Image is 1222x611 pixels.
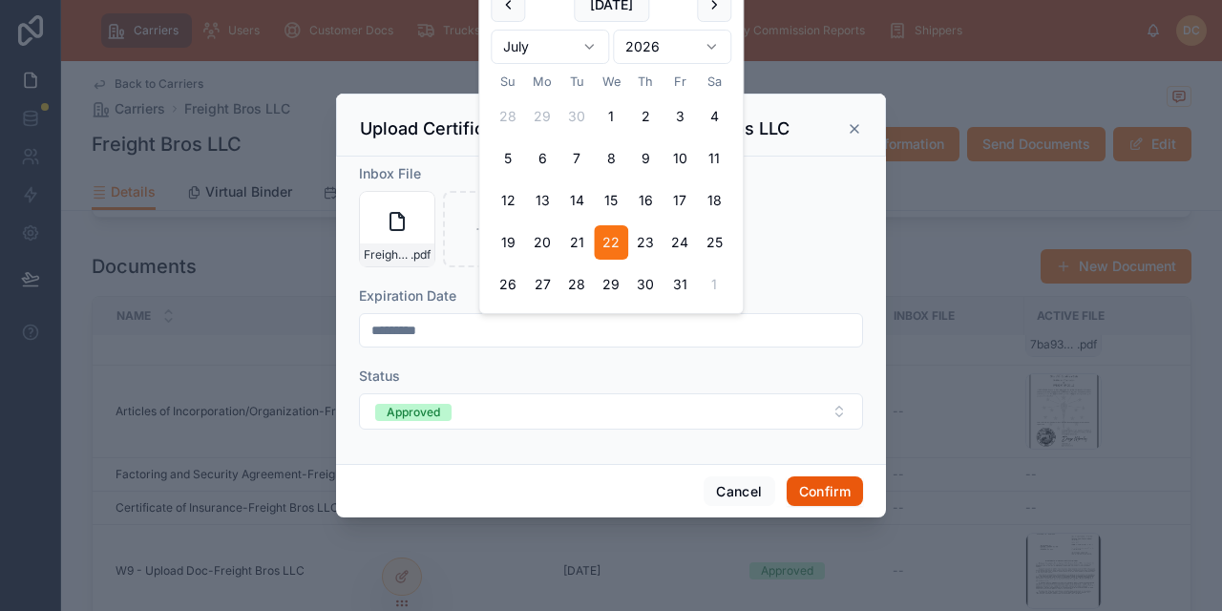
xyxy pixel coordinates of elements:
[359,165,421,181] span: Inbox File
[525,267,559,302] button: Monday, July 27th, 2026
[559,99,594,134] button: Tuesday, June 30th, 2026
[628,99,663,134] button: Thursday, July 2nd, 2026
[359,393,863,430] button: Select Button
[525,72,559,92] th: Monday
[559,225,594,260] button: Tuesday, July 21st, 2026
[663,225,697,260] button: Friday, July 24th, 2026
[411,247,431,263] span: .pdf
[663,99,697,134] button: Friday, July 3rd, 2026
[491,267,525,302] button: Sunday, July 26th, 2026
[594,267,628,302] button: Wednesday, July 29th, 2026
[491,99,525,134] button: Sunday, June 28th, 2026
[525,141,559,176] button: Monday, July 6th, 2026
[628,267,663,302] button: Thursday, July 30th, 2026
[525,225,559,260] button: Monday, July 20th, 2026
[559,72,594,92] th: Tuesday
[594,225,628,260] button: Wednesday, July 22nd, 2026, selected
[628,141,663,176] button: Thursday, July 9th, 2026
[559,141,594,176] button: Tuesday, July 7th, 2026
[697,267,731,302] button: Saturday, August 1st, 2026
[594,99,628,134] button: Wednesday, July 1st, 2026
[594,141,628,176] button: Wednesday, July 8th, 2026
[359,368,400,384] span: Status
[704,476,774,507] button: Cancel
[491,183,525,218] button: Sunday, July 12th, 2026
[787,476,863,507] button: Confirm
[359,287,456,304] span: Expiration Date
[697,183,731,218] button: Saturday, July 18th, 2026
[594,72,628,92] th: Wednesday
[697,141,731,176] button: Saturday, July 11th, 2026
[387,404,440,421] div: Approved
[594,183,628,218] button: Wednesday, July 15th, 2026
[628,183,663,218] button: Thursday, July 16th, 2026
[697,225,731,260] button: Saturday, July 25th, 2026
[663,183,697,218] button: Friday, July 17th, 2026
[525,99,559,134] button: Monday, June 29th, 2026
[491,225,525,260] button: Sunday, July 19th, 2026
[360,117,790,140] h3: Upload Certificate of Insurance for Freight Bros LLC
[697,99,731,134] button: Saturday, July 4th, 2026
[663,267,697,302] button: Friday, July 31st, 2026
[364,247,411,263] span: Freight Bros COI
[525,183,559,218] button: Monday, July 13th, 2026
[559,267,594,302] button: Tuesday, July 28th, 2026
[663,72,697,92] th: Friday
[628,72,663,92] th: Thursday
[628,225,663,260] button: Thursday, July 23rd, 2026
[491,141,525,176] button: Sunday, July 5th, 2026
[663,141,697,176] button: Friday, July 10th, 2026
[491,72,525,92] th: Sunday
[559,183,594,218] button: Tuesday, July 14th, 2026
[491,72,731,302] table: July 2026
[697,72,731,92] th: Saturday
